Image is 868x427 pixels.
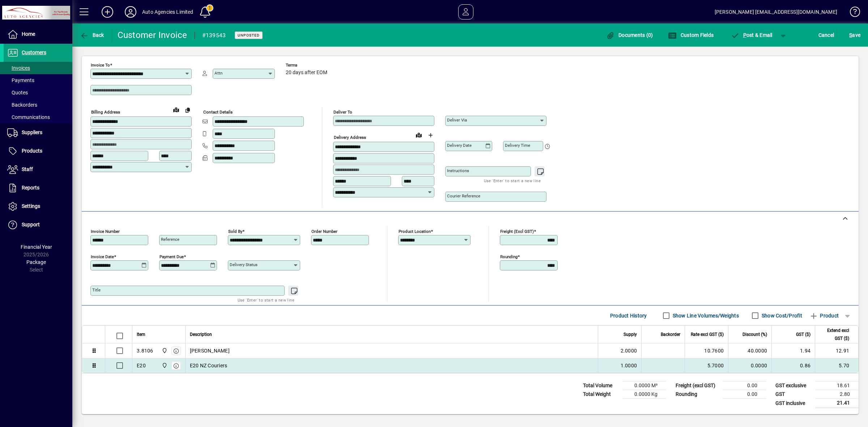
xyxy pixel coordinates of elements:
[190,330,212,338] span: Description
[610,310,647,321] span: Product History
[820,326,849,342] span: Extend excl GST ($)
[7,114,50,120] span: Communications
[806,309,842,322] button: Product
[137,347,153,354] div: 3.8106
[202,30,226,41] div: #139543
[671,312,739,319] label: Show Line Volumes/Weights
[606,32,653,38] span: Documents (0)
[723,381,766,390] td: 0.00
[723,390,766,399] td: 0.00
[4,142,72,160] a: Products
[425,129,436,141] button: Choose address
[137,330,145,338] span: Item
[607,309,650,322] button: Product History
[689,347,724,354] div: 10.7600
[661,330,680,338] span: Backorder
[190,362,227,369] span: E20 NZ Couriers
[286,63,329,68] span: Terms
[91,229,120,234] mat-label: Invoice number
[715,6,837,18] div: [PERSON_NAME] [EMAIL_ADDRESS][DOMAIN_NAME]
[214,71,222,76] mat-label: Attn
[119,5,142,18] button: Profile
[4,111,72,123] a: Communications
[447,118,467,123] mat-label: Deliver via
[182,104,193,116] button: Copy to Delivery address
[847,29,862,42] button: Save
[190,347,230,354] span: [PERSON_NAME]
[92,287,101,293] mat-label: Title
[142,6,193,18] div: Auto Agencies Limited
[849,29,860,41] span: ave
[672,381,723,390] td: Freight (excl GST)
[743,32,746,38] span: P
[4,161,72,179] a: Staff
[771,343,815,358] td: 1.94
[500,229,534,234] mat-label: Freight (excl GST)
[26,259,46,265] span: Package
[579,390,623,399] td: Total Weight
[78,29,106,42] button: Back
[22,129,42,135] span: Suppliers
[447,143,472,148] mat-label: Delivery date
[809,310,839,321] span: Product
[118,29,187,41] div: Customer Invoice
[666,29,715,42] button: Custom Fields
[727,29,776,42] button: Post & Email
[4,124,72,142] a: Suppliers
[484,176,541,185] mat-hint: Use 'Enter' to start a new line
[772,399,815,408] td: GST inclusive
[96,5,119,18] button: Add
[4,197,72,215] a: Settings
[621,362,637,369] span: 1.0000
[22,148,42,154] span: Products
[604,29,655,42] button: Documents (0)
[80,32,104,38] span: Back
[159,254,184,259] mat-label: Payment due
[4,216,72,234] a: Support
[772,390,815,399] td: GST
[238,33,260,38] span: Unposted
[624,330,637,338] span: Supply
[72,29,112,42] app-page-header-button: Back
[7,65,30,71] span: Invoices
[689,362,724,369] div: 5.7000
[137,362,146,369] div: E20
[815,358,858,373] td: 5.70
[170,104,182,115] a: View on map
[22,222,40,227] span: Support
[22,185,39,191] span: Reports
[743,330,767,338] span: Discount (%)
[7,102,37,108] span: Backorders
[672,390,723,399] td: Rounding
[91,63,110,68] mat-label: Invoice To
[760,312,802,319] label: Show Cost/Profit
[728,343,771,358] td: 40.0000
[4,99,72,111] a: Backorders
[772,381,815,390] td: GST exclusive
[238,296,294,304] mat-hint: Use 'Enter' to start a new line
[161,237,179,242] mat-label: Reference
[399,229,431,234] mat-label: Product location
[4,62,72,74] a: Invoices
[623,390,666,399] td: 0.0000 Kg
[621,347,637,354] span: 2.0000
[668,32,714,38] span: Custom Fields
[817,29,836,42] button: Cancel
[160,347,168,355] span: Rangiora
[447,193,480,198] mat-label: Courier Reference
[4,74,72,86] a: Payments
[22,50,46,55] span: Customers
[447,168,469,173] mat-label: Instructions
[230,262,258,267] mat-label: Delivery status
[228,229,242,234] mat-label: Sold by
[413,129,425,141] a: View on map
[22,31,35,37] span: Home
[815,390,859,399] td: 2.80
[844,1,859,25] a: Knowledge Base
[771,358,815,373] td: 0.86
[849,32,852,38] span: S
[623,381,666,390] td: 0.0000 M³
[21,244,52,250] span: Financial Year
[160,362,168,370] span: Rangiora
[500,254,518,259] mat-label: Rounding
